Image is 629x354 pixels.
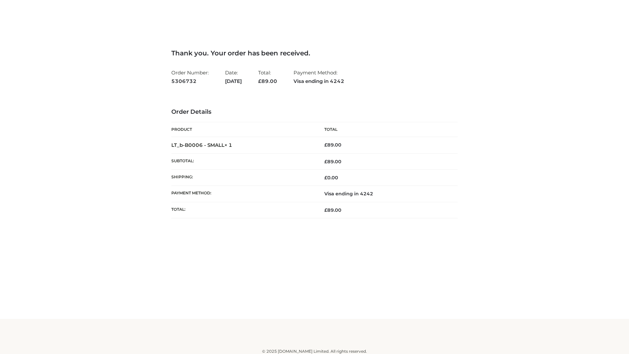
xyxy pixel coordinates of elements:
li: Payment Method: [294,67,344,87]
span: £ [324,159,327,165]
span: £ [324,142,327,148]
th: Product [171,122,314,137]
bdi: 0.00 [324,175,338,181]
span: 89.00 [324,159,341,165]
td: Visa ending in 4242 [314,186,458,202]
h3: Thank you. Your order has been received. [171,49,458,57]
li: Date: [225,67,242,87]
span: £ [258,78,261,84]
strong: [DATE] [225,77,242,86]
span: 89.00 [258,78,277,84]
strong: Visa ending in 4242 [294,77,344,86]
th: Payment method: [171,186,314,202]
th: Total [314,122,458,137]
span: 89.00 [324,207,341,213]
li: Order Number: [171,67,209,87]
th: Shipping: [171,170,314,186]
th: Subtotal: [171,153,314,169]
span: £ [324,175,327,181]
li: Total: [258,67,277,87]
th: Total: [171,202,314,218]
bdi: 89.00 [324,142,341,148]
strong: × 1 [224,142,232,148]
span: £ [324,207,327,213]
strong: 5306732 [171,77,209,86]
h3: Order Details [171,108,458,116]
strong: LT_b-B0006 - SMALL [171,142,232,148]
